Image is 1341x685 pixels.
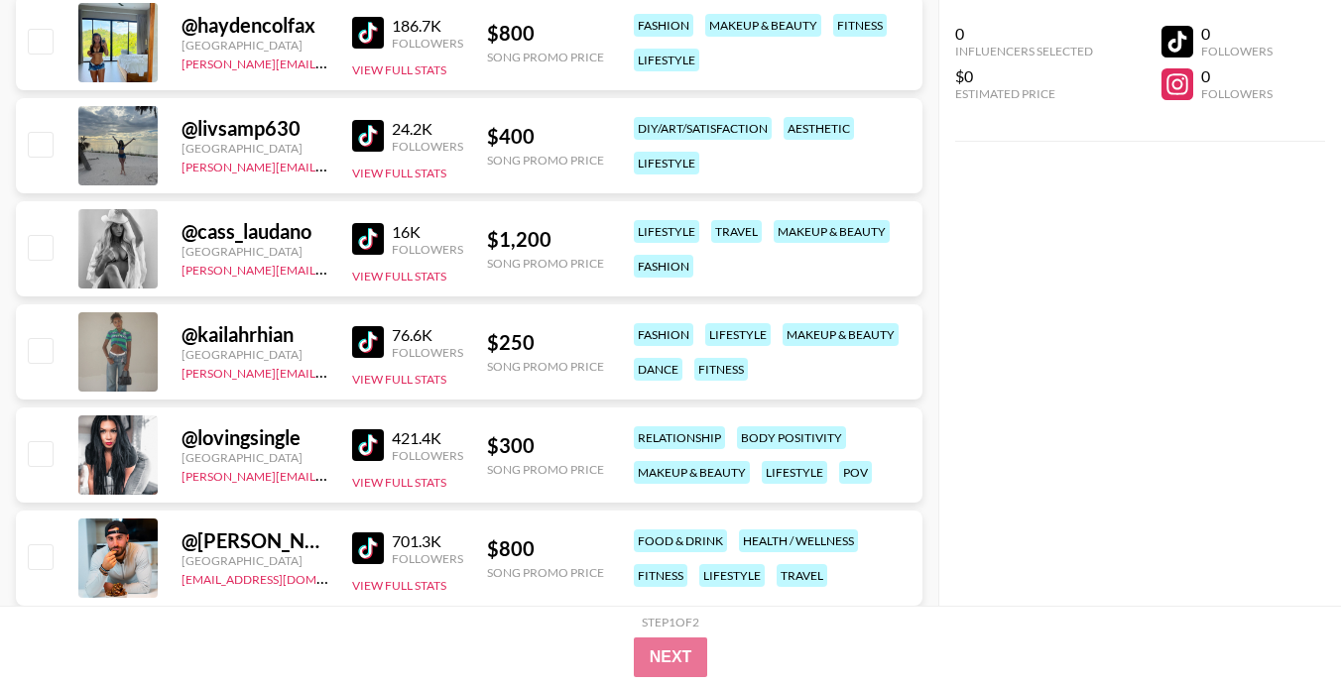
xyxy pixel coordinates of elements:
div: 16K [392,222,463,242]
div: relationship [634,426,725,449]
div: $ 800 [487,536,604,561]
img: TikTok [352,326,384,358]
div: Followers [392,345,463,360]
a: [PERSON_NAME][EMAIL_ADDRESS][PERSON_NAME][DOMAIN_NAME] [182,362,569,381]
div: Song Promo Price [487,256,604,271]
div: travel [711,220,762,243]
div: makeup & beauty [774,220,890,243]
div: Followers [392,551,463,566]
div: travel [777,564,827,587]
button: View Full Stats [352,166,446,180]
div: fashion [634,14,693,37]
div: Song Promo Price [487,153,604,168]
img: TikTok [352,429,384,461]
div: @ cass_laudano [182,219,328,244]
div: lifestyle [634,220,699,243]
div: $ 300 [487,433,604,458]
div: @ lovingsingle [182,425,328,450]
div: $ 800 [487,21,604,46]
div: @ haydencolfax [182,13,328,38]
div: lifestyle [705,323,771,346]
div: Song Promo Price [487,462,604,477]
div: fitness [634,564,687,587]
div: makeup & beauty [705,14,821,37]
div: [GEOGRAPHIC_DATA] [182,553,328,568]
button: View Full Stats [352,269,446,284]
div: @ kailahrhian [182,322,328,347]
div: lifestyle [699,564,765,587]
a: [PERSON_NAME][EMAIL_ADDRESS][PERSON_NAME][DOMAIN_NAME] [182,53,569,71]
img: TikTok [352,223,384,255]
button: Next [634,637,708,677]
button: View Full Stats [352,475,446,490]
div: 0 [1201,24,1273,44]
div: $0 [955,66,1093,86]
div: body positivity [737,426,846,449]
div: Song Promo Price [487,359,604,374]
div: makeup & beauty [783,323,899,346]
div: Followers [1201,44,1273,58]
div: 186.7K [392,16,463,36]
div: @ livsamp630 [182,116,328,141]
div: Followers [392,242,463,257]
img: TikTok [352,120,384,152]
div: $ 400 [487,124,604,149]
a: [EMAIL_ADDRESS][DOMAIN_NAME] [182,568,381,587]
img: TikTok [352,17,384,49]
div: food & drink [634,529,727,552]
div: diy/art/satisfaction [634,117,772,140]
iframe: Drift Widget Chat Controller [1242,586,1317,661]
div: Song Promo Price [487,565,604,580]
button: View Full Stats [352,62,446,77]
div: pov [839,461,872,484]
div: @ [PERSON_NAME] [182,528,328,553]
div: 701.3K [392,531,463,551]
div: dance [634,358,682,381]
div: 76.6K [392,325,463,345]
img: TikTok [352,532,384,564]
div: [GEOGRAPHIC_DATA] [182,347,328,362]
a: [PERSON_NAME][EMAIL_ADDRESS][DOMAIN_NAME] [182,259,475,278]
div: [GEOGRAPHIC_DATA] [182,244,328,259]
div: lifestyle [634,49,699,71]
div: fitness [833,14,887,37]
div: fitness [694,358,748,381]
div: fashion [634,255,693,278]
div: [GEOGRAPHIC_DATA] [182,141,328,156]
div: Estimated Price [955,86,1093,101]
button: View Full Stats [352,372,446,387]
div: Step 1 of 2 [642,615,699,629]
div: [GEOGRAPHIC_DATA] [182,450,328,465]
div: fashion [634,323,693,346]
div: makeup & beauty [634,461,750,484]
div: Followers [392,139,463,154]
button: View Full Stats [352,578,446,593]
div: $ 1,200 [487,227,604,252]
div: 24.2K [392,119,463,139]
div: lifestyle [634,152,699,174]
div: [GEOGRAPHIC_DATA] [182,38,328,53]
a: [PERSON_NAME][EMAIL_ADDRESS][DOMAIN_NAME] [182,465,475,484]
div: health / wellness [739,529,858,552]
div: Followers [1201,86,1273,101]
div: Followers [392,448,463,463]
div: lifestyle [762,461,827,484]
div: $ 250 [487,330,604,355]
div: Followers [392,36,463,51]
div: Song Promo Price [487,50,604,64]
div: Influencers Selected [955,44,1093,58]
div: 0 [955,24,1093,44]
div: aesthetic [784,117,854,140]
div: 421.4K [392,428,463,448]
a: [PERSON_NAME][EMAIL_ADDRESS][DOMAIN_NAME] [182,156,475,174]
div: 0 [1201,66,1273,86]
